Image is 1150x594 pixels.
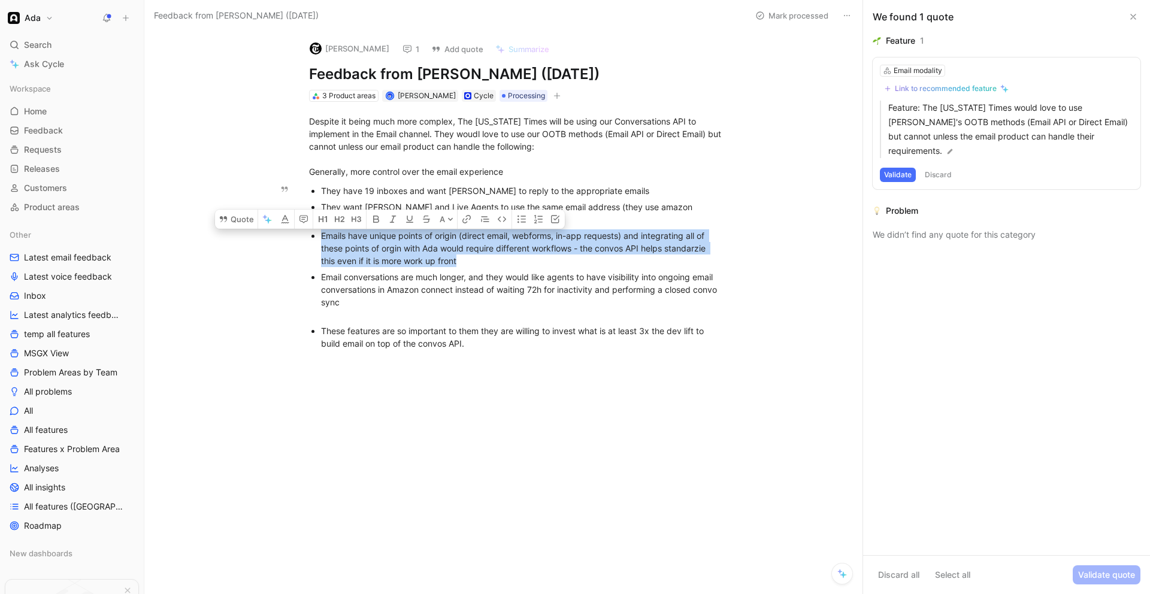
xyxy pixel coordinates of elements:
[24,38,52,52] span: Search
[920,34,924,48] div: 1
[24,182,67,194] span: Customers
[310,43,322,54] img: logo
[894,65,942,77] div: Email modality
[474,90,494,102] div: Cycle
[24,309,123,321] span: Latest analytics feedback
[5,421,139,439] a: All features
[398,91,456,100] span: [PERSON_NAME]
[5,226,139,535] div: OtherLatest email feedbackLatest voice feedbackInboxLatest analytics feedbacktemp all featuresMSG...
[490,41,555,57] button: Summarize
[24,347,69,359] span: MSGX View
[5,306,139,324] a: Latest analytics feedback
[10,229,31,241] span: Other
[5,36,139,54] div: Search
[397,41,425,57] button: 1
[24,462,59,474] span: Analyses
[888,101,1133,158] p: Feature: The [US_STATE] Times would love to use [PERSON_NAME]'s OOTB methods (Email API or Direct...
[25,13,41,23] h1: Ada
[5,55,139,73] a: Ask Cycle
[873,565,925,584] button: Discard all
[5,517,139,535] a: Roadmap
[5,383,139,401] a: All problems
[5,80,139,98] div: Workspace
[873,10,954,24] div: We found 1 quote
[5,544,139,566] div: New dashboards
[880,168,916,182] button: Validate
[24,424,68,436] span: All features
[304,40,395,57] button: logo[PERSON_NAME]
[886,204,918,218] div: Problem
[24,251,111,263] span: Latest email feedback
[24,443,120,455] span: Features x Problem Area
[509,44,549,54] span: Summarize
[750,7,834,24] button: Mark processed
[5,544,139,562] div: New dashboards
[154,8,319,23] span: Feedback from [PERSON_NAME] ([DATE])
[5,459,139,477] a: Analyses
[24,201,80,213] span: Product areas
[5,122,139,140] a: Feedback
[321,325,724,350] div: These features are so important to them they are willing to invest what is at least 3x the dev li...
[24,366,117,378] span: Problem Areas by Team
[5,160,139,178] a: Releases
[426,41,489,57] button: Add quote
[321,229,724,267] div: Emails have unique points of origin (direct email, webforms, in-app requests) and integrating all...
[321,201,724,226] div: They want [PERSON_NAME] and Live Agents to use the same email address (they use amazon connect)
[24,501,125,513] span: All features ([GEOGRAPHIC_DATA])
[24,163,60,175] span: Releases
[5,402,139,420] a: All
[873,207,881,215] img: 💡
[946,147,954,156] img: pen.svg
[5,226,139,244] div: Other
[24,520,62,532] span: Roadmap
[8,12,20,24] img: Ada
[24,57,64,71] span: Ask Cycle
[24,328,90,340] span: temp all features
[24,105,47,117] span: Home
[5,478,139,496] a: All insights
[24,405,33,417] span: All
[24,271,112,283] span: Latest voice feedback
[309,65,724,84] h1: Feedback from [PERSON_NAME] ([DATE])
[508,90,545,102] span: Processing
[24,125,63,137] span: Feedback
[5,248,139,266] a: Latest email feedback
[5,10,56,26] button: AdaAda
[5,179,139,197] a: Customers
[322,90,376,102] div: 3 Product areas
[321,184,724,197] div: They have 19 inboxes and want [PERSON_NAME] to reply to the appropriate emails
[5,440,139,458] a: Features x Problem Area
[5,344,139,362] a: MSGX View
[309,115,724,178] div: Despite it being much more complex, The [US_STATE] Times will be using our Conversations API to i...
[5,287,139,305] a: Inbox
[387,93,394,99] img: avatar
[873,37,881,45] img: 🌱
[321,271,724,321] div: Email conversations are much longer, and they would like agents to have visibility into ongoing e...
[5,141,139,159] a: Requests
[24,481,65,493] span: All insights
[5,363,139,381] a: Problem Areas by Team
[500,90,547,102] div: Processing
[24,290,46,302] span: Inbox
[24,386,72,398] span: All problems
[24,144,62,156] span: Requests
[921,168,956,182] button: Discard
[5,498,139,516] a: All features ([GEOGRAPHIC_DATA])
[10,547,72,559] span: New dashboards
[10,83,51,95] span: Workspace
[5,198,139,216] a: Product areas
[5,268,139,286] a: Latest voice feedback
[873,228,1140,242] div: We didn’t find any quote for this category
[5,325,139,343] a: temp all features
[5,102,139,120] a: Home
[895,84,997,93] div: Link to recommended feature
[1073,565,1140,584] button: Validate quote
[886,34,915,48] div: Feature
[930,565,976,584] button: Select all
[880,81,1013,96] button: Link to recommended feature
